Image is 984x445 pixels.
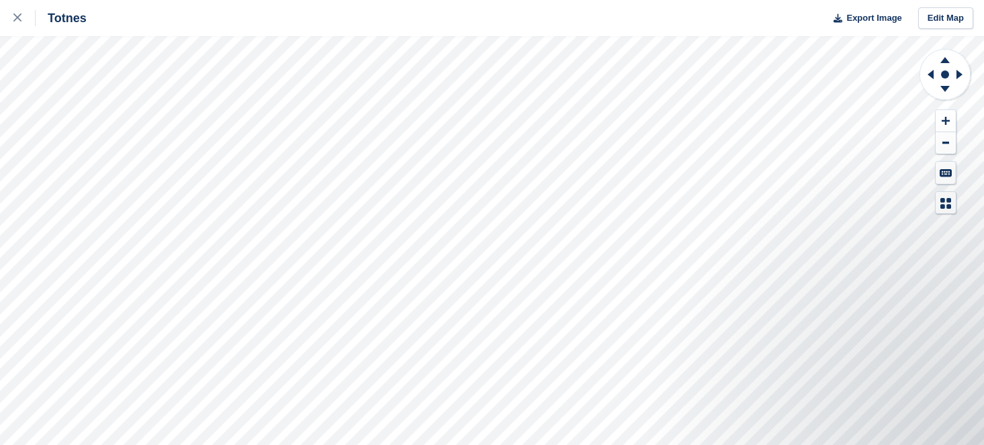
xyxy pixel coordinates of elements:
button: Map Legend [936,192,956,214]
button: Export Image [825,7,902,30]
button: Zoom In [936,110,956,132]
div: Totnes [36,10,87,26]
a: Edit Map [918,7,973,30]
button: Keyboard Shortcuts [936,162,956,184]
span: Export Image [846,11,901,25]
button: Zoom Out [936,132,956,154]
